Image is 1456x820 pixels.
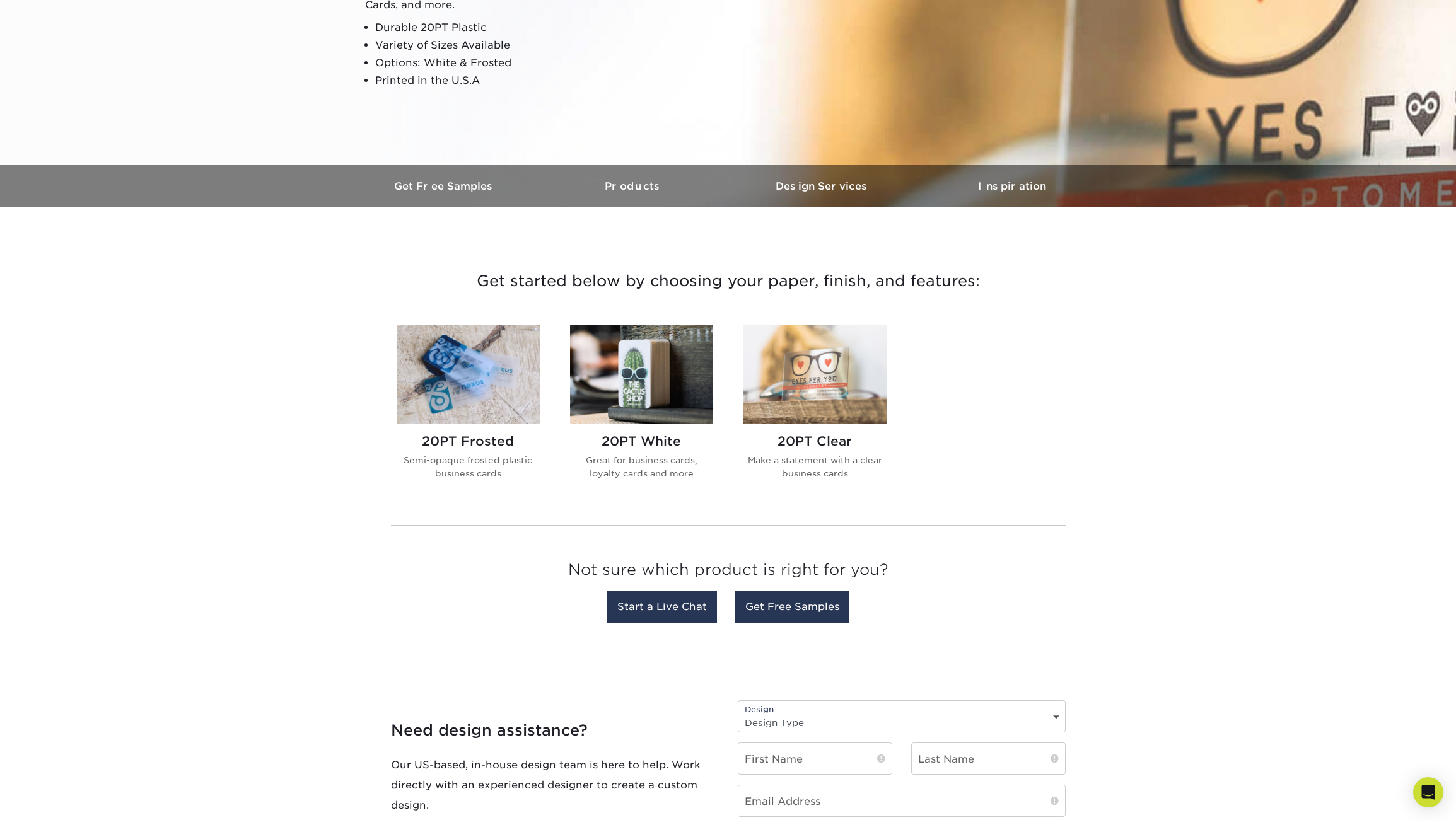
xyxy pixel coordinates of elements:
li: Durable 20PT Plastic [375,19,680,37]
li: Options: White & Frosted [375,54,680,72]
a: Products [539,165,728,207]
p: Great for business cards, loyalty cards and more [570,454,713,480]
h3: Inspiration [917,180,1107,192]
h2: 20PT Frosted [397,434,540,449]
p: Semi-opaque frosted plastic business cards [397,454,540,480]
a: 20PT Frosted Plastic Cards 20PT Frosted Semi-opaque frosted plastic business cards [397,325,540,500]
h3: Get Free Samples [350,180,539,192]
li: Printed in the U.S.A [375,72,680,90]
h3: Design Services [728,180,917,192]
a: Get Free Samples [350,165,539,207]
a: Inspiration [917,165,1107,207]
h3: Not sure which product is right for you? [391,551,1066,594]
h4: Need design assistance? [391,721,719,739]
a: Design Services [728,165,917,207]
p: Make a statement with a clear business cards [743,454,887,480]
h3: Products [539,180,728,192]
div: Open Intercom Messenger [1413,777,1443,807]
a: Start a Live Chat [607,591,717,623]
h3: Get started below by choosing your paper, finish, and features: [359,253,1097,309]
img: 20PT Clear Plastic Cards [743,325,887,424]
a: Get Free Samples [735,591,849,623]
a: 20PT White Plastic Cards 20PT White Great for business cards, loyalty cards and more [570,325,713,500]
img: 20PT Frosted Plastic Cards [397,325,540,424]
h2: 20PT White [570,434,713,449]
h2: 20PT Clear [743,434,887,449]
p: Our US-based, in-house design team is here to help. Work directly with an experienced designer to... [391,754,719,815]
li: Variety of Sizes Available [375,37,680,54]
img: 20PT White Plastic Cards [570,325,713,424]
a: 20PT Clear Plastic Cards 20PT Clear Make a statement with a clear business cards [743,325,887,500]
